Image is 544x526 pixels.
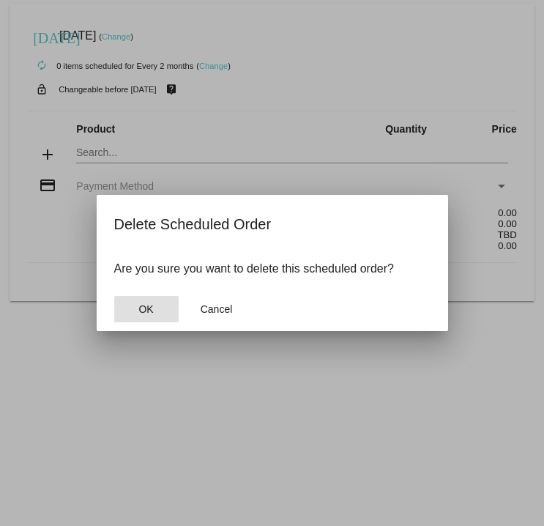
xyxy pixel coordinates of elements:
[114,212,431,236] h2: Delete Scheduled Order
[201,303,233,315] span: Cancel
[185,296,249,322] button: Close dialog
[114,262,431,275] p: Are you sure you want to delete this scheduled order?
[114,296,179,322] button: Close dialog
[138,303,153,315] span: OK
